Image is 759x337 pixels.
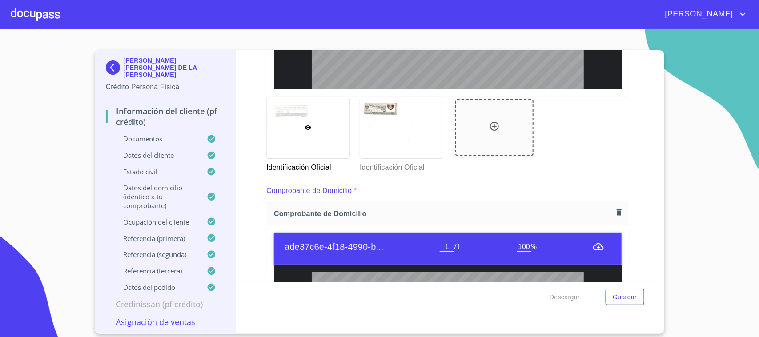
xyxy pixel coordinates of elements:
[106,250,207,259] p: Referencia (segunda)
[106,82,225,92] p: Crédito Persona Física
[124,57,225,78] p: [PERSON_NAME] [PERSON_NAME] DE LA [PERSON_NAME]
[454,241,461,251] span: / 1
[285,240,440,254] h6: ade37c6e-4f18-4990-b...
[266,159,349,173] p: Identificación Oficial
[613,292,637,303] span: Guardar
[106,167,207,176] p: Estado Civil
[106,234,207,243] p: Referencia (primera)
[106,283,207,292] p: Datos del pedido
[659,7,738,21] span: [PERSON_NAME]
[106,266,207,275] p: Referencia (tercera)
[106,106,225,127] p: Información del cliente (PF crédito)
[106,217,207,226] p: Ocupación del Cliente
[106,60,124,75] img: Docupass spot blue
[593,241,604,252] button: menu
[274,209,613,218] span: Comprobante de Domicilio
[659,7,748,21] button: account of current user
[106,317,225,327] p: Asignación de Ventas
[360,159,442,173] p: Identificación Oficial
[546,289,583,305] button: Descargar
[550,292,580,303] span: Descargar
[106,183,207,210] p: Datos del domicilio (idéntico a tu comprobante)
[106,299,225,309] p: Credinissan (PF crédito)
[606,289,644,305] button: Guardar
[360,97,443,158] img: Identificación Oficial
[266,185,352,196] p: Comprobante de Domicilio
[106,134,207,143] p: Documentos
[531,241,537,251] span: %
[106,151,207,160] p: Datos del cliente
[106,57,225,82] div: [PERSON_NAME] [PERSON_NAME] DE LA [PERSON_NAME]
